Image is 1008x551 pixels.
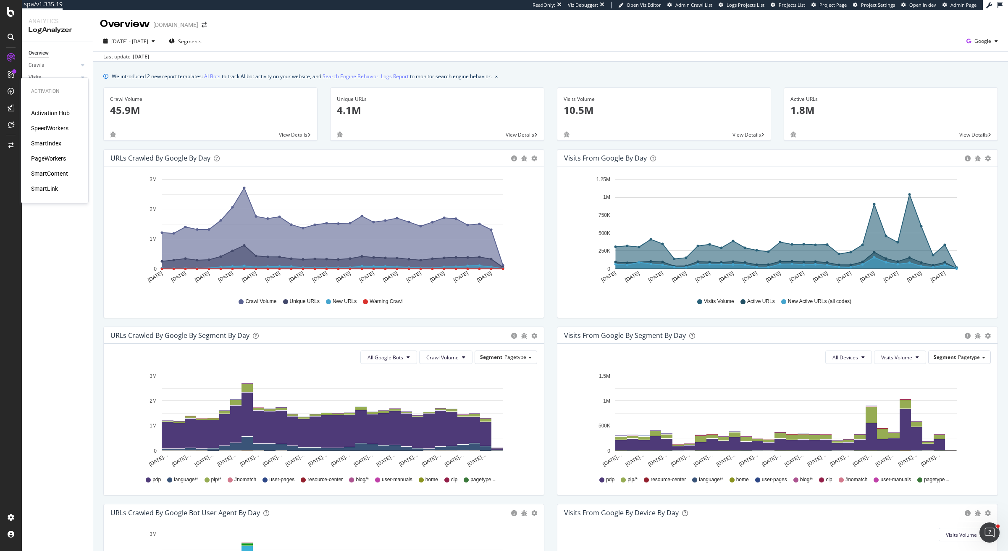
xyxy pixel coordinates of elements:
text: [DATE] [452,270,469,283]
a: SmartIndex [31,139,61,148]
a: Visits [29,73,79,82]
div: Last update [103,53,149,61]
a: SmartLink [31,185,58,193]
text: [DATE] [382,270,399,283]
div: circle-info [965,510,971,516]
text: [DATE] [765,270,782,283]
div: URLs Crawled by Google bot User Agent By Day [110,509,260,517]
a: Open in dev [901,2,936,8]
text: [DATE] [194,270,210,283]
span: View Details [506,131,534,138]
span: Visits Volume [946,531,977,538]
span: blog/* [356,476,369,483]
span: home [736,476,749,483]
span: pagetype = [470,476,496,483]
div: arrow-right-arrow-left [202,22,207,28]
span: Visits Volume [704,298,734,305]
span: user-pages [762,476,787,483]
span: Logs Projects List [727,2,764,8]
text: 3M [150,531,157,537]
text: 0 [154,448,157,454]
div: bug [110,132,116,137]
text: 2M [150,206,157,212]
span: pdp [152,476,161,483]
div: gear [531,156,537,161]
div: gear [985,333,991,339]
a: Overview [29,49,87,58]
text: [DATE] [835,270,852,283]
span: All Devices [832,354,858,361]
text: [DATE] [476,270,493,283]
div: bug [564,132,570,137]
a: Project Page [811,2,847,8]
text: [DATE] [288,270,304,283]
span: plp/* [211,476,221,483]
a: Logs Projects List [719,2,764,8]
text: [DATE] [170,270,187,283]
text: [DATE] [311,270,328,283]
span: New URLs [333,298,357,305]
a: Admin Crawl List [667,2,712,8]
div: gear [985,510,991,516]
div: gear [531,333,537,339]
text: [DATE] [671,270,688,283]
a: Activation Hub [31,109,70,117]
text: 1M [150,236,157,242]
text: 500K [598,423,610,429]
span: clp [451,476,457,483]
span: language/* [699,476,723,483]
text: [DATE] [859,270,876,283]
a: Search Engine Behavior: Logs Report [323,72,409,81]
span: Pagetype [958,353,980,361]
div: SpeedWorkers [31,124,68,132]
div: Unique URLs [337,95,538,103]
div: bug [337,132,343,137]
div: We introduced 2 new report templates: to track AI bot activity on your website, and to monitor se... [112,72,492,81]
text: [DATE] [241,270,257,283]
text: [DATE] [647,270,664,283]
svg: A chart. [110,371,537,468]
button: Visits Volume [874,351,926,364]
div: gear [985,156,991,161]
div: circle-info [965,333,971,339]
text: 250K [598,248,610,254]
button: Visits Volume [939,528,991,541]
div: Crawls [29,61,44,70]
text: 1M [603,195,610,200]
p: 45.9M [110,103,311,117]
div: A chart. [110,173,537,290]
span: Segment [480,353,502,361]
span: resource-center [651,476,686,483]
text: 0 [154,266,157,272]
text: [DATE] [788,270,805,283]
div: Activation [31,88,78,95]
text: [DATE] [217,270,234,283]
text: [DATE] [694,270,711,283]
div: Analytics [29,17,86,25]
a: PageWorkers [31,154,66,163]
button: All Google Bots [360,351,417,364]
button: Crawl Volume [419,351,472,364]
div: LogAnalyzer [29,25,86,35]
span: Segment [934,353,956,361]
span: Visits Volume [881,354,912,361]
div: Visits from Google by day [564,154,647,162]
div: bug [975,510,981,516]
span: View Details [959,131,988,138]
text: [DATE] [358,270,375,283]
span: All Google Bots [367,354,403,361]
span: user-pages [269,476,294,483]
span: Active URLs [747,298,775,305]
div: Active URLs [790,95,991,103]
div: gear [531,510,537,516]
span: Admin Crawl List [675,2,712,8]
text: [DATE] [405,270,422,283]
span: Crawl Volume [426,354,459,361]
text: [DATE] [812,270,829,283]
a: AI Bots [204,72,220,81]
div: bug [975,156,981,161]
